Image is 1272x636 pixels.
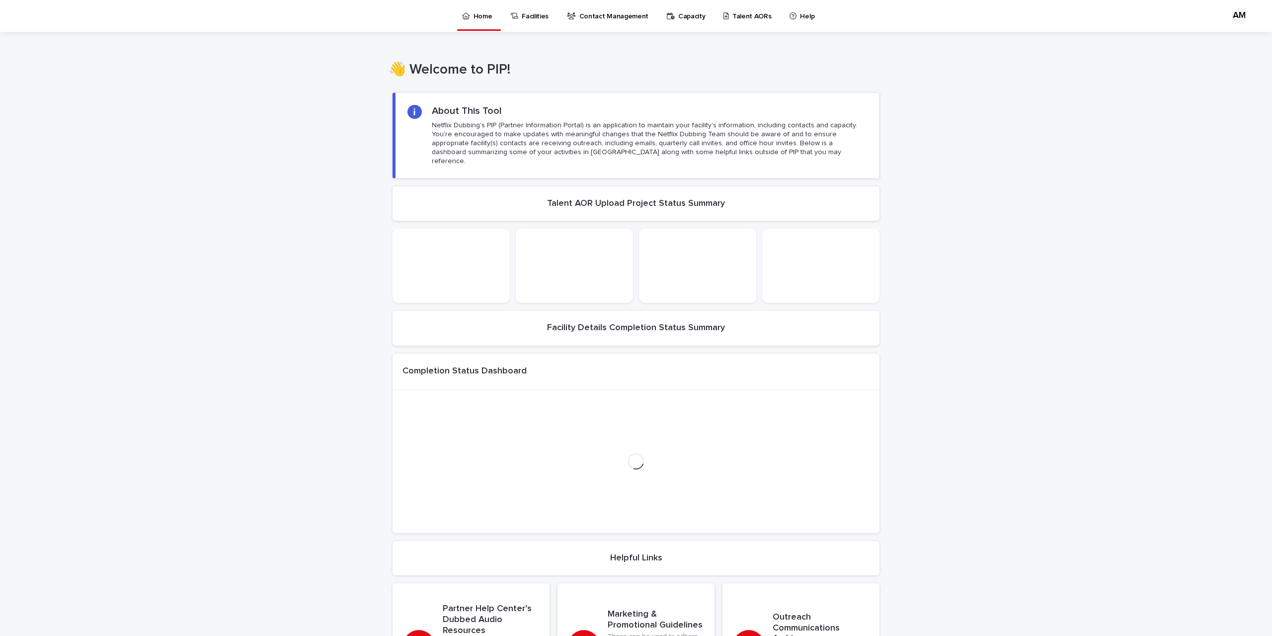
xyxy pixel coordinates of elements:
h2: Talent AOR Upload Project Status Summary [547,198,725,209]
h2: Helpful Links [610,553,662,564]
h3: Partner Help Center’s Dubbed Audio Resources [443,604,539,636]
h1: Completion Status Dashboard [402,366,527,377]
h1: 👋 Welcome to PIP! [389,62,875,79]
div: AM [1231,8,1247,24]
h2: Facility Details Completion Status Summary [547,323,725,334]
p: Netflix Dubbing's PIP (Partner Information Portal) is an application to maintain your facility's ... [432,121,867,166]
h3: Marketing & Promotional Guidelines [608,609,704,631]
h2: About This Tool [432,105,502,117]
